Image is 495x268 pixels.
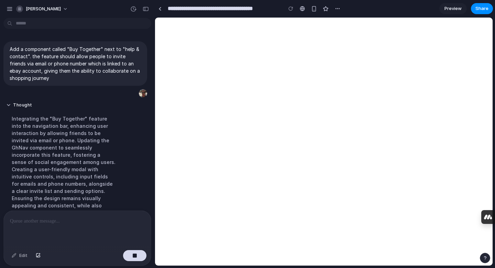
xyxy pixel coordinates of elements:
[13,3,71,14] button: [PERSON_NAME]
[439,3,467,14] a: Preview
[471,3,493,14] button: Share
[6,111,121,235] div: Integrating the "Buy Together" feature into the navigation bar, enhancing user interaction by all...
[26,6,61,12] span: [PERSON_NAME]
[444,5,462,12] span: Preview
[475,5,488,12] span: Share
[10,45,141,82] p: Add a component called "Buy Together" next to "help & contact". the feature should allow people t...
